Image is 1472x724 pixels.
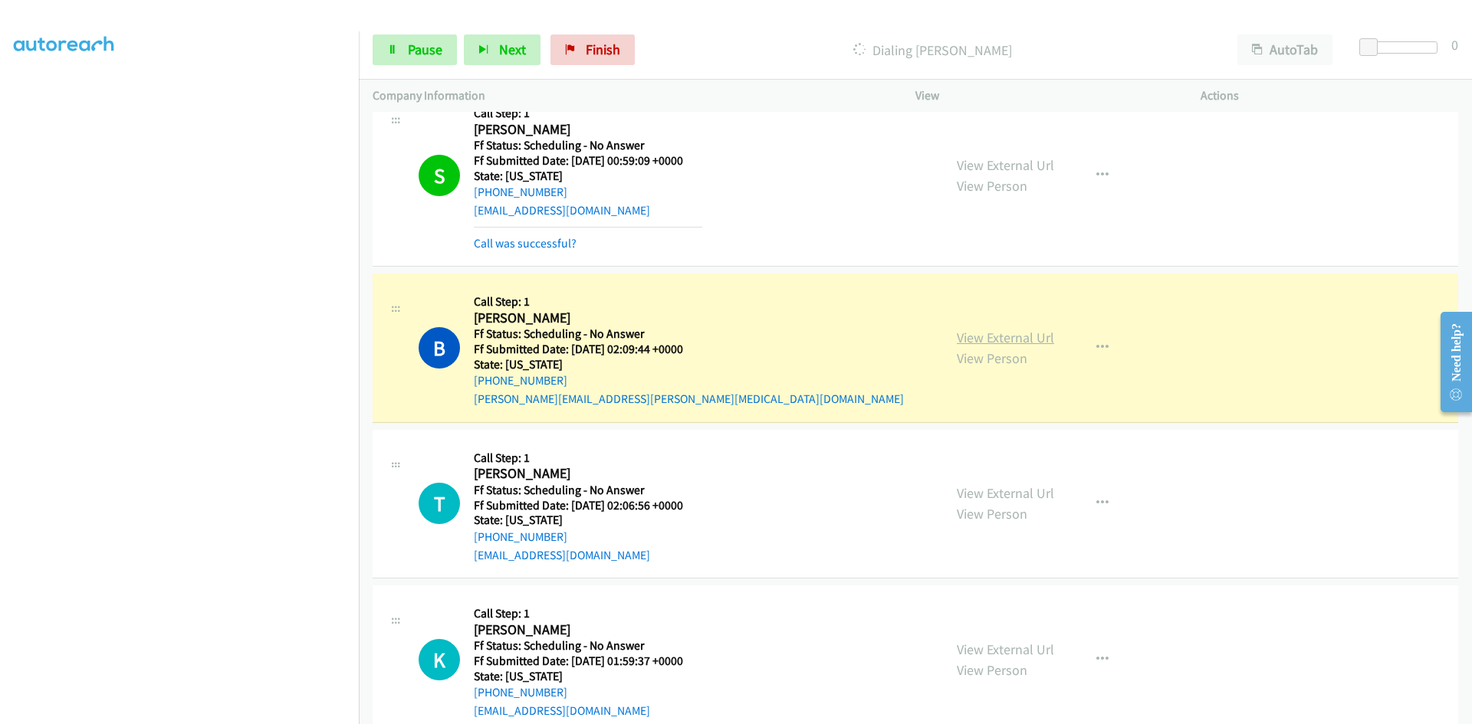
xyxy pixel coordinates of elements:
[474,498,683,513] h5: Ff Submitted Date: [DATE] 02:06:56 +0000
[474,203,650,218] a: [EMAIL_ADDRESS][DOMAIN_NAME]
[1451,34,1458,55] div: 0
[1201,87,1458,105] p: Actions
[373,34,457,65] a: Pause
[474,654,683,669] h5: Ff Submitted Date: [DATE] 01:59:37 +0000
[474,391,904,406] a: [PERSON_NAME][EMAIL_ADDRESS][PERSON_NAME][MEDICAL_DATA][DOMAIN_NAME]
[474,185,567,199] a: [PHONE_NUMBER]
[474,294,904,310] h5: Call Step: 1
[474,638,683,654] h5: Ff Status: Scheduling - No Answer
[474,465,683,483] h2: [PERSON_NAME]
[419,639,460,680] div: The call is yet to be attempted
[474,685,567,699] a: [PHONE_NUMBER]
[464,34,540,65] button: Next
[1428,301,1472,423] iframe: Resource Center
[474,153,702,169] h5: Ff Submitted Date: [DATE] 00:59:09 +0000
[957,349,1027,367] a: View Person
[474,606,683,621] h5: Call Step: 1
[419,483,460,524] h1: T
[419,327,460,369] h1: B
[474,621,683,639] h2: [PERSON_NAME]
[474,342,904,357] h5: Ff Submitted Date: [DATE] 02:09:44 +0000
[474,236,577,251] a: Call was successful?
[474,106,702,121] h5: Call Step: 1
[1367,41,1437,54] div: Delay between calls (in seconds)
[550,34,635,65] a: Finish
[915,87,1173,105] p: View
[474,326,904,342] h5: Ff Status: Scheduling - No Answer
[586,41,620,58] span: Finish
[419,155,460,196] h1: S
[957,640,1054,658] a: View External Url
[957,177,1027,195] a: View Person
[957,484,1054,502] a: View External Url
[474,357,904,372] h5: State: [US_STATE]
[957,156,1054,174] a: View External Url
[474,450,683,466] h5: Call Step: 1
[474,513,683,528] h5: State: [US_STATE]
[474,483,683,498] h5: Ff Status: Scheduling - No Answer
[474,373,567,388] a: [PHONE_NUMBER]
[373,87,888,105] p: Company Information
[957,505,1027,523] a: View Person
[499,41,526,58] span: Next
[957,661,1027,679] a: View Person
[474,310,904,327] h2: [PERSON_NAME]
[474,169,702,184] h5: State: [US_STATE]
[474,138,702,153] h5: Ff Status: Scheduling - No Answer
[419,639,460,680] h1: K
[474,669,683,684] h5: State: [US_STATE]
[655,40,1210,61] p: Dialing [PERSON_NAME]
[1237,34,1332,65] button: AutoTab
[474,703,650,718] a: [EMAIL_ADDRESS][DOMAIN_NAME]
[474,548,650,562] a: [EMAIL_ADDRESS][DOMAIN_NAME]
[957,329,1054,346] a: View External Url
[408,41,442,58] span: Pause
[474,121,702,139] h2: [PERSON_NAME]
[474,529,567,544] a: [PHONE_NUMBER]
